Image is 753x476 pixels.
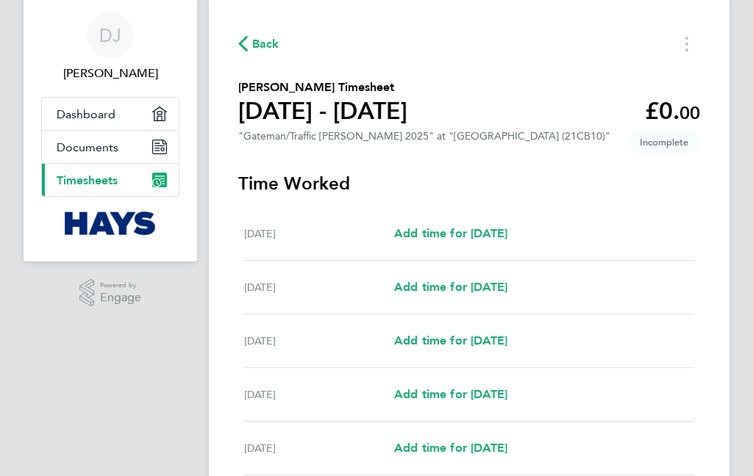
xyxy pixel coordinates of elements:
[394,332,507,350] a: Add time for [DATE]
[65,212,157,235] img: hays-logo-retina.png
[57,173,118,187] span: Timesheets
[41,12,179,82] a: DJ[PERSON_NAME]
[41,65,179,82] span: Dodou Jobe
[238,35,279,53] button: Back
[394,387,507,401] span: Add time for [DATE]
[679,102,700,123] span: 00
[394,441,507,455] span: Add time for [DATE]
[57,140,118,154] span: Documents
[394,226,507,240] span: Add time for [DATE]
[674,32,700,55] button: Timesheets Menu
[628,130,700,154] span: This timesheet is Incomplete.
[244,278,394,296] div: [DATE]
[42,164,179,196] a: Timesheets
[41,212,179,235] a: Go to home page
[79,279,142,307] a: Powered byEngage
[99,26,121,45] span: DJ
[394,333,507,347] span: Add time for [DATE]
[645,97,700,125] app-decimal: £0.
[238,96,407,126] h1: [DATE] - [DATE]
[252,35,279,53] span: Back
[394,386,507,403] a: Add time for [DATE]
[244,386,394,403] div: [DATE]
[100,292,141,304] span: Engage
[244,225,394,242] div: [DATE]
[42,98,179,130] a: Dashboard
[394,439,507,457] a: Add time for [DATE]
[244,332,394,350] div: [DATE]
[394,225,507,242] a: Add time for [DATE]
[394,280,507,294] span: Add time for [DATE]
[238,172,700,195] h3: Time Worked
[57,107,115,121] span: Dashboard
[100,279,141,292] span: Powered by
[244,439,394,457] div: [DATE]
[238,130,610,143] div: "Gateman/Traffic [PERSON_NAME] 2025" at "[GEOGRAPHIC_DATA] (21CB10)"
[394,278,507,296] a: Add time for [DATE]
[42,131,179,163] a: Documents
[238,79,407,96] h2: [PERSON_NAME] Timesheet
